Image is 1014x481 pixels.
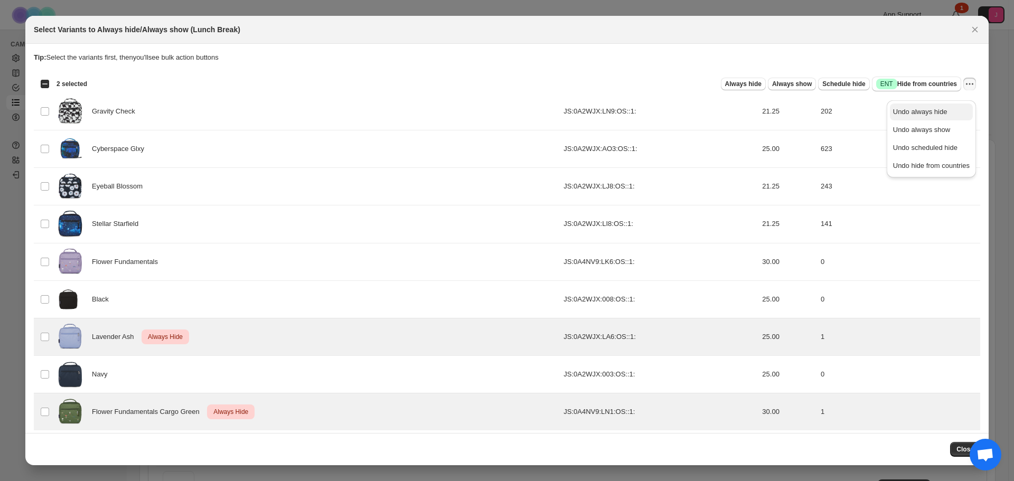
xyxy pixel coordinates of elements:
[890,157,973,174] button: Undo hide from countries
[560,130,759,168] td: JS:0A2WJX:AO3:OS::1:
[890,139,973,156] button: Undo scheduled hide
[759,280,818,318] td: 25.00
[759,318,818,355] td: 25.00
[725,80,762,88] span: Always hide
[560,168,759,205] td: JS:0A2WJX:LJ8:OS::1:
[92,144,150,154] span: Cyberspace Glxy
[211,405,250,418] span: Always Hide
[772,80,812,88] span: Always show
[92,369,113,380] span: Navy
[893,108,947,116] span: Undo always hide
[92,181,148,192] span: Eyeball Blossom
[57,134,83,164] img: JS0A2WJXAO3-FRONT.webp
[890,121,973,138] button: Undo always show
[818,393,980,431] td: 1
[872,77,961,91] button: SuccessENTHide from countries
[759,205,818,243] td: 21.25
[956,445,974,454] span: Close
[880,80,893,88] span: ENT
[57,96,83,127] img: JS0A2WJXLN9-FRONT.webp
[92,106,140,117] span: Gravity Check
[560,355,759,393] td: JS:0A2WJX:003:OS::1:
[92,407,205,417] span: Flower Fundamentals Cargo Green
[876,79,957,89] span: Hide from countries
[57,171,83,202] img: JS0A2WJXLJ8-FRONT.webp
[146,331,185,343] span: Always Hide
[890,103,973,120] button: Undo always hide
[57,284,83,315] img: JS0A2WJX008-FRONT.webp
[34,24,240,35] h2: Select Variants to Always hide/Always show (Lunch Break)
[818,355,980,393] td: 0
[34,52,980,63] p: Select the variants first, then you'll see bulk action buttons
[818,93,980,130] td: 202
[759,168,818,205] td: 21.25
[92,219,144,229] span: Stellar Starfield
[768,78,816,90] button: Always show
[560,318,759,355] td: JS:0A2WJX:LA6:OS::1:
[759,130,818,168] td: 25.00
[57,209,83,239] img: JS0A2WJXLI8-FRONT.webp
[968,22,982,37] button: Close
[34,53,46,61] strong: Tip:
[893,144,957,152] span: Undo scheduled hide
[759,355,818,393] td: 25.00
[963,78,976,90] button: More actions
[759,243,818,280] td: 30.00
[818,78,869,90] button: Schedule hide
[560,243,759,280] td: JS:0A4NV9:LK6:OS::1:
[57,397,83,427] img: JS0A4NV9LN1-FRONT.webp
[759,393,818,431] td: 30.00
[560,93,759,130] td: JS:0A2WJX:LN9:OS::1:
[92,294,115,305] span: Black
[818,130,980,168] td: 623
[970,439,1001,470] a: Open chat
[818,168,980,205] td: 243
[950,442,980,457] button: Close
[759,93,818,130] td: 21.25
[818,280,980,318] td: 0
[560,280,759,318] td: JS:0A2WJX:008:OS::1:
[57,247,83,277] img: JS0A4NV9LK6-FRONT.webp
[818,205,980,243] td: 141
[57,80,87,88] span: 2 selected
[560,393,759,431] td: JS:0A4NV9:LN1:OS::1:
[818,243,980,280] td: 0
[721,78,766,90] button: Always hide
[818,318,980,355] td: 1
[92,332,139,342] span: Lavender Ash
[822,80,865,88] span: Schedule hide
[893,126,950,134] span: Undo always show
[560,205,759,243] td: JS:0A2WJX:LI8:OS::1:
[57,322,83,352] img: JS0A2WJXLA6-FRONT.webp
[893,162,970,169] span: Undo hide from countries
[57,359,83,390] img: JS0A2WJX003-FRONT.webp
[92,257,164,267] span: Flower Fundamentals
